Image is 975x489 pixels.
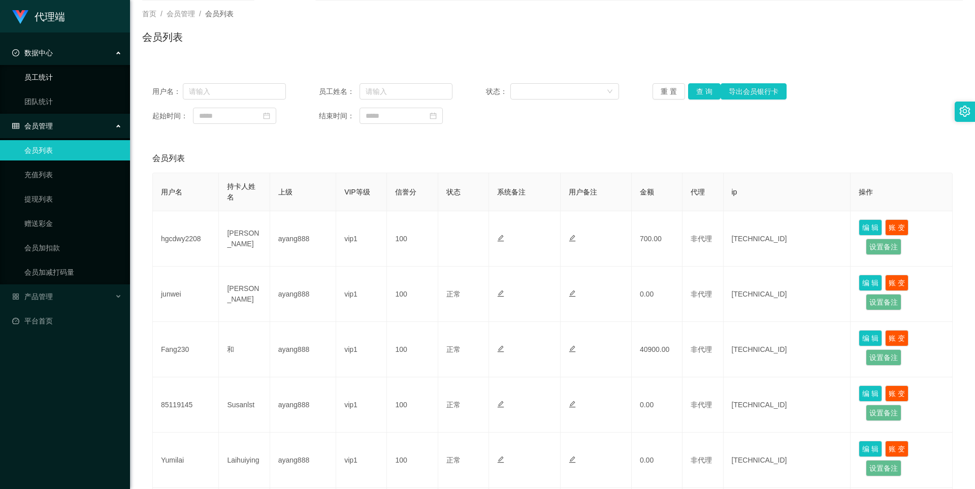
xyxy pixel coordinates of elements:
[732,188,737,196] span: ip
[607,88,613,95] i: 图标: down
[430,112,437,119] i: 图标: calendar
[724,433,851,488] td: [TECHNICAL_ID]
[336,377,387,433] td: vip1
[959,106,970,117] i: 图标: setting
[885,275,908,291] button: 账 变
[183,83,286,100] input: 请输入
[859,441,882,457] button: 编 辑
[387,433,438,488] td: 100
[497,456,504,463] i: 图标: edit
[859,385,882,402] button: 编 辑
[12,311,122,331] a: 图标: dashboard平台首页
[270,211,336,267] td: ayang888
[153,433,219,488] td: Yumilai
[161,188,182,196] span: 用户名
[12,292,53,301] span: 产品管理
[142,29,183,45] h1: 会员列表
[24,140,122,160] a: 会员列表
[446,345,461,353] span: 正常
[24,189,122,209] a: 提现列表
[569,188,597,196] span: 用户备注
[319,111,360,121] span: 结束时间：
[632,433,682,488] td: 0.00
[885,330,908,346] button: 账 变
[446,401,461,409] span: 正常
[866,294,901,310] button: 设置备注
[35,1,65,33] h1: 代理端
[691,456,712,464] span: 非代理
[24,91,122,112] a: 团队统计
[395,188,416,196] span: 信誉分
[866,349,901,366] button: 设置备注
[336,433,387,488] td: vip1
[497,235,504,242] i: 图标: edit
[12,122,53,130] span: 会员管理
[344,188,370,196] span: VIP等级
[219,322,270,377] td: 和
[336,267,387,322] td: vip1
[497,290,504,297] i: 图标: edit
[360,83,452,100] input: 请输入
[199,10,201,18] span: /
[270,433,336,488] td: ayang888
[497,401,504,408] i: 图标: edit
[160,10,162,18] span: /
[486,86,511,97] span: 状态：
[336,322,387,377] td: vip1
[497,345,504,352] i: 图标: edit
[12,49,53,57] span: 数据中心
[219,267,270,322] td: [PERSON_NAME]
[387,267,438,322] td: 100
[24,165,122,185] a: 充值列表
[724,377,851,433] td: [TECHNICAL_ID]
[885,441,908,457] button: 账 变
[569,290,576,297] i: 图标: edit
[859,219,882,236] button: 编 辑
[691,345,712,353] span: 非代理
[721,83,787,100] button: 导出会员银行卡
[387,211,438,267] td: 100
[640,188,654,196] span: 金额
[866,239,901,255] button: 设置备注
[691,188,705,196] span: 代理
[387,377,438,433] td: 100
[152,111,193,121] span: 起始时间：
[153,267,219,322] td: junwei
[866,460,901,476] button: 设置备注
[653,83,685,100] button: 重 置
[336,211,387,267] td: vip1
[446,290,461,298] span: 正常
[12,49,19,56] i: 图标: check-circle-o
[319,86,360,97] span: 员工姓名：
[152,86,183,97] span: 用户名：
[885,385,908,402] button: 账 变
[24,213,122,234] a: 赠送彩金
[569,456,576,463] i: 图标: edit
[24,67,122,87] a: 员工统计
[632,377,682,433] td: 0.00
[153,211,219,267] td: hgcdwy2208
[24,262,122,282] a: 会员加减打码量
[885,219,908,236] button: 账 变
[153,377,219,433] td: 85119145
[278,188,292,196] span: 上级
[724,211,851,267] td: [TECHNICAL_ID]
[632,211,682,267] td: 700.00
[142,10,156,18] span: 首页
[446,456,461,464] span: 正常
[632,267,682,322] td: 0.00
[153,322,219,377] td: Fang230
[446,188,461,196] span: 状态
[724,267,851,322] td: [TECHNICAL_ID]
[205,10,234,18] span: 会员列表
[219,211,270,267] td: [PERSON_NAME]
[387,322,438,377] td: 100
[497,188,526,196] span: 系统备注
[270,267,336,322] td: ayang888
[632,322,682,377] td: 40900.00
[569,345,576,352] i: 图标: edit
[569,235,576,242] i: 图标: edit
[866,405,901,421] button: 设置备注
[227,182,255,201] span: 持卡人姓名
[24,238,122,258] a: 会员加扣款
